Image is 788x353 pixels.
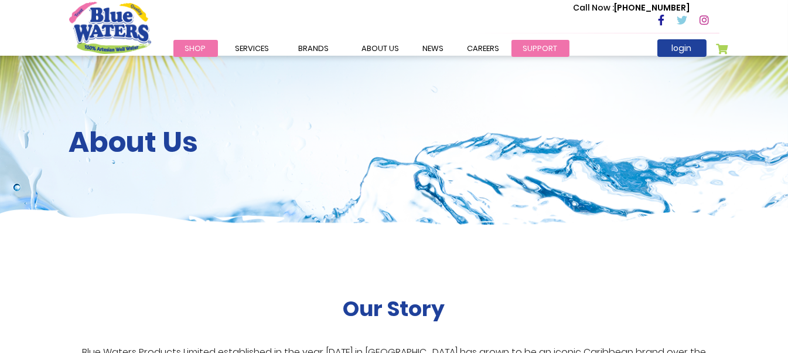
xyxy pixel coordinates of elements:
a: News [411,40,456,57]
h2: About Us [69,125,719,159]
a: careers [456,40,511,57]
a: about us [350,40,411,57]
p: [PHONE_NUMBER] [574,2,690,14]
a: support [511,40,569,57]
span: Call Now : [574,2,615,13]
a: login [657,39,707,57]
span: Shop [185,43,206,54]
a: store logo [69,2,151,53]
span: Brands [299,43,329,54]
span: Services [236,43,270,54]
h2: Our Story [343,296,445,321]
